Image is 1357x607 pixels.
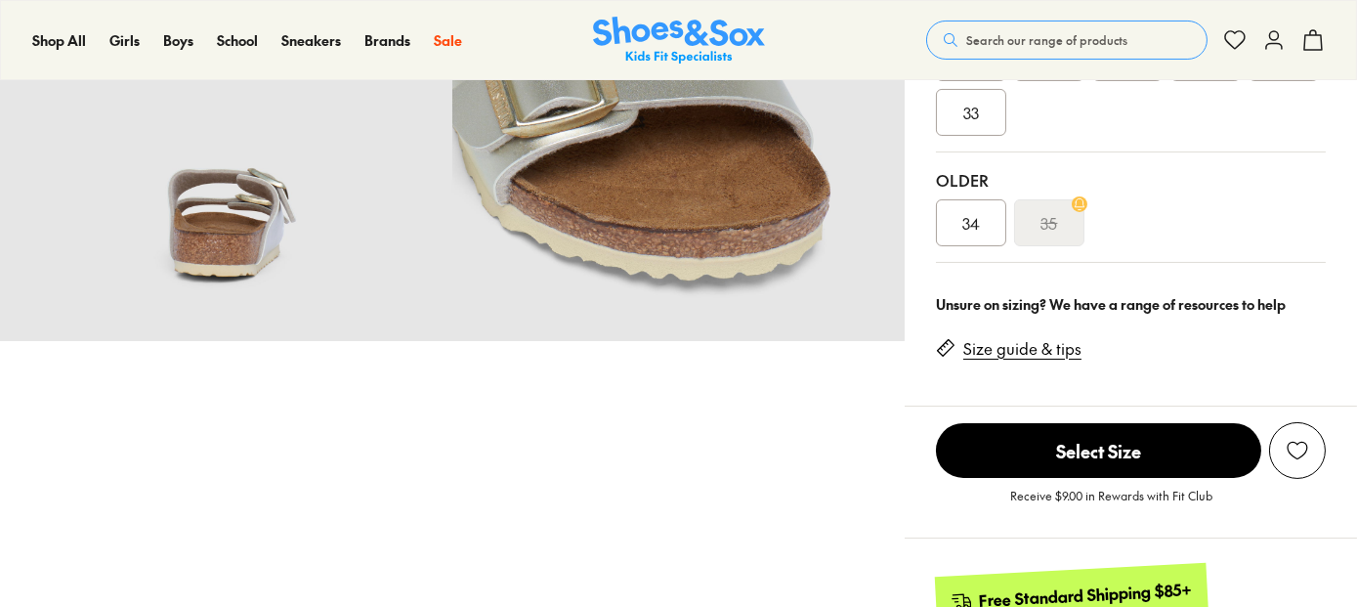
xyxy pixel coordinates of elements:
[281,30,341,50] span: Sneakers
[217,30,258,50] span: School
[966,31,1127,49] span: Search our range of products
[32,30,86,51] a: Shop All
[163,30,193,51] a: Boys
[434,30,462,50] span: Sale
[364,30,410,50] span: Brands
[936,294,1326,315] div: Unsure on sizing? We have a range of resources to help
[109,30,140,50] span: Girls
[926,21,1208,60] button: Search our range of products
[936,423,1261,478] span: Select Size
[32,30,86,50] span: Shop All
[1010,487,1212,522] p: Receive $9.00 in Rewards with Fit Club
[364,30,410,51] a: Brands
[109,30,140,51] a: Girls
[281,30,341,51] a: Sneakers
[434,30,462,51] a: Sale
[593,17,765,65] a: Shoes & Sox
[1041,211,1058,235] s: 35
[1269,422,1326,479] button: Add to Wishlist
[163,30,193,50] span: Boys
[217,30,258,51] a: School
[593,17,765,65] img: SNS_Logo_Responsive.svg
[962,211,980,235] span: 34
[936,168,1326,192] div: Older
[936,422,1261,479] button: Select Size
[963,101,979,124] span: 33
[963,338,1081,360] a: Size guide & tips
